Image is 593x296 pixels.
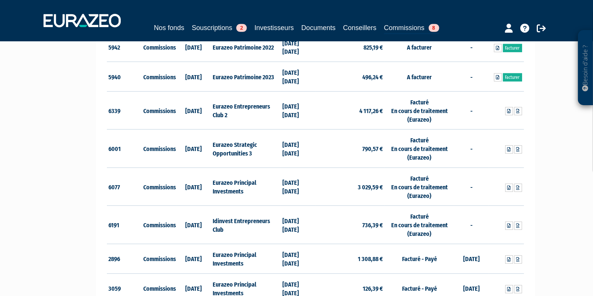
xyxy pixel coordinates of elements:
td: [DATE] [176,206,211,244]
a: Facturer [503,44,522,52]
td: Commissions [141,244,176,274]
td: [DATE] [454,244,489,274]
td: 2896 [107,244,142,274]
td: Facturé En cours de traitement (Eurazeo) [385,91,454,130]
td: Commissions [141,62,176,92]
td: Commissions [141,206,176,244]
td: [DATE] [176,91,211,130]
td: Eurazeo Entrepreneurs Club 2 [211,91,280,130]
td: Eurazeo Patrimoine 2022 [211,32,280,62]
td: Eurazeo Patrimoine 2023 [211,62,280,92]
td: - [454,168,489,206]
td: A facturer [385,62,454,92]
td: - [454,206,489,244]
td: 6077 [107,168,142,206]
td: [DATE] [DATE] [281,244,315,274]
p: Besoin d'aide ? [581,34,590,102]
td: 6339 [107,91,142,130]
span: 2 [236,24,247,32]
td: Commissions [141,168,176,206]
td: - [454,62,489,92]
td: Facturé En cours de traitement (Eurazeo) [385,130,454,168]
td: [DATE] [DATE] [281,206,315,244]
td: Facturé En cours de traitement (Eurazeo) [385,168,454,206]
td: 4 117,26 € [315,91,385,130]
a: Souscriptions2 [192,23,247,33]
td: Commissions [141,32,176,62]
span: 8 [429,24,439,32]
td: Commissions [141,91,176,130]
td: Facturé - Payé [385,244,454,274]
td: A facturer [385,32,454,62]
td: Eurazeo Principal Investments [211,168,280,206]
td: 6001 [107,130,142,168]
td: 736,39 € [315,206,385,244]
td: - [454,130,489,168]
a: Commissions8 [384,23,439,34]
td: Idinvest Entrepreneurs Club [211,206,280,244]
td: [DATE] [176,32,211,62]
td: - [454,32,489,62]
td: 790,57 € [315,130,385,168]
td: [DATE] [176,244,211,274]
td: [DATE] [DATE] [281,62,315,92]
td: Commissions [141,130,176,168]
td: 3 029,59 € [315,168,385,206]
td: [DATE] [DATE] [281,91,315,130]
a: Investisseurs [254,23,294,33]
td: [DATE] [176,62,211,92]
td: Facturé En cours de traitement (Eurazeo) [385,206,454,244]
td: 496,24 € [315,62,385,92]
td: [DATE] [176,130,211,168]
td: Eurazeo Strategic Opportunities 3 [211,130,280,168]
td: 5940 [107,62,142,92]
td: 6191 [107,206,142,244]
a: Conseillers [343,23,377,33]
td: 1 308,88 € [315,244,385,274]
td: 825,19 € [315,32,385,62]
a: Facturer [503,73,522,82]
img: 1732889491-logotype_eurazeo_blanc_rvb.png [44,14,121,27]
td: - [454,91,489,130]
a: Documents [302,23,336,33]
td: 5942 [107,32,142,62]
td: Eurazeo Principal Investments [211,244,280,274]
td: [DATE] [DATE] [281,130,315,168]
td: [DATE] [DATE] [281,32,315,62]
a: Nos fonds [154,23,184,33]
td: [DATE] [DATE] [281,168,315,206]
td: [DATE] [176,168,211,206]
